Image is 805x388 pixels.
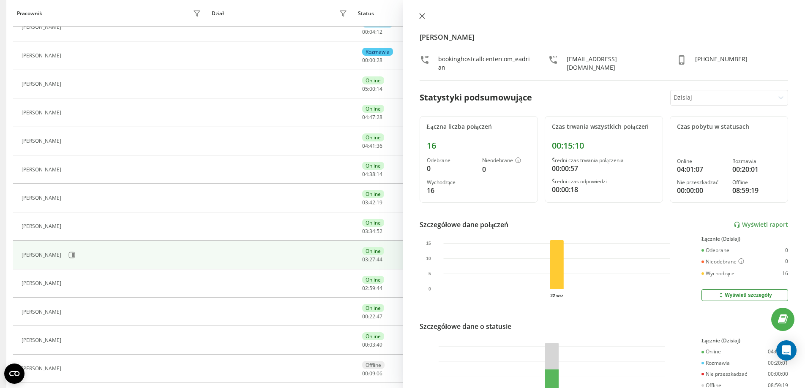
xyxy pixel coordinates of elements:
[768,349,788,355] div: 04:01:07
[552,163,656,174] div: 00:00:57
[22,309,63,315] div: [PERSON_NAME]
[362,314,382,320] div: : :
[362,133,384,141] div: Online
[369,199,375,206] span: 42
[420,321,511,331] div: Szczegółowe dane o statusie
[377,285,382,292] span: 44
[552,141,656,151] div: 00:15:10
[701,360,730,366] div: Rozmawia
[701,338,788,344] div: Łącznie (Dzisiaj)
[420,91,532,104] div: Statystyki podsumowujące
[701,371,747,377] div: Nie przeszkadzać
[369,114,375,121] span: 47
[22,81,63,87] div: [PERSON_NAME]
[22,223,63,229] div: [PERSON_NAME]
[427,185,475,195] div: 16
[552,123,656,130] div: Czas trwania wszystkich połączeń
[734,221,788,228] a: Wyświetl raport
[420,32,789,42] h4: [PERSON_NAME]
[369,28,375,35] span: 04
[776,340,797,361] div: Open Intercom Messenger
[732,179,781,185] div: Offline
[362,142,368,149] span: 04
[362,256,368,263] span: 03
[362,114,368,121] span: 04
[22,366,63,372] div: [PERSON_NAME]
[377,85,382,92] span: 14
[426,241,431,246] text: 15
[362,285,382,291] div: : :
[362,247,384,255] div: Online
[677,158,726,164] div: Online
[377,199,382,206] span: 19
[369,171,375,178] span: 38
[677,185,726,195] div: 00:00:00
[732,164,781,174] div: 00:20:01
[768,371,788,377] div: 00:00:00
[362,313,368,320] span: 00
[362,341,368,348] span: 00
[567,55,660,72] div: [EMAIL_ADDRESS][DOMAIN_NAME]
[362,48,393,56] div: Rozmawia
[377,28,382,35] span: 12
[420,220,509,230] div: Szczegółowe dane połączeń
[701,349,721,355] div: Online
[362,219,384,227] div: Online
[362,199,368,206] span: 03
[362,171,382,177] div: : :
[552,185,656,195] div: 00:00:18
[732,185,781,195] div: 08:59:19
[22,24,63,30] div: [PERSON_NAME]
[22,195,63,201] div: [PERSON_NAME]
[362,76,384,84] div: Online
[677,179,726,185] div: Nie przeszkadzać
[768,360,788,366] div: 00:20:01
[362,361,385,369] div: Offline
[22,110,63,116] div: [PERSON_NAME]
[550,293,563,298] text: 22 wrz
[377,171,382,178] span: 14
[427,123,531,130] div: Łączna liczba połączeń
[362,304,384,312] div: Online
[677,123,781,130] div: Czas pobytu w statusach
[362,143,382,149] div: : :
[358,11,374,16] div: Status
[701,289,788,301] button: Wyświetl szczegóły
[362,200,382,206] div: : :
[22,53,63,59] div: [PERSON_NAME]
[17,11,42,16] div: Pracownik
[362,105,384,113] div: Online
[362,114,382,120] div: : :
[732,158,781,164] div: Rozmawia
[701,271,734,277] div: Wychodzące
[428,287,431,291] text: 0
[369,313,375,320] span: 22
[369,57,375,64] span: 00
[362,342,382,348] div: : :
[22,280,63,286] div: [PERSON_NAME]
[362,332,384,340] div: Online
[677,164,726,174] div: 04:01:07
[362,228,382,234] div: : :
[377,341,382,348] span: 49
[377,228,382,235] span: 52
[22,252,63,258] div: [PERSON_NAME]
[362,228,368,235] span: 03
[701,258,744,265] div: Nieodebrane
[552,157,656,163] div: Średni czas trwania połączenia
[4,364,25,384] button: Open CMP widget
[362,190,384,198] div: Online
[22,167,63,173] div: [PERSON_NAME]
[362,85,368,92] span: 05
[718,292,772,298] div: Wyświetl szczegóły
[362,371,382,377] div: : :
[369,370,375,377] span: 09
[362,28,368,35] span: 00
[369,285,375,292] span: 59
[22,138,63,144] div: [PERSON_NAME]
[362,57,382,63] div: : :
[362,57,368,64] span: 00
[701,247,729,253] div: Odebrane
[427,157,475,163] div: Odebrane
[377,256,382,263] span: 44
